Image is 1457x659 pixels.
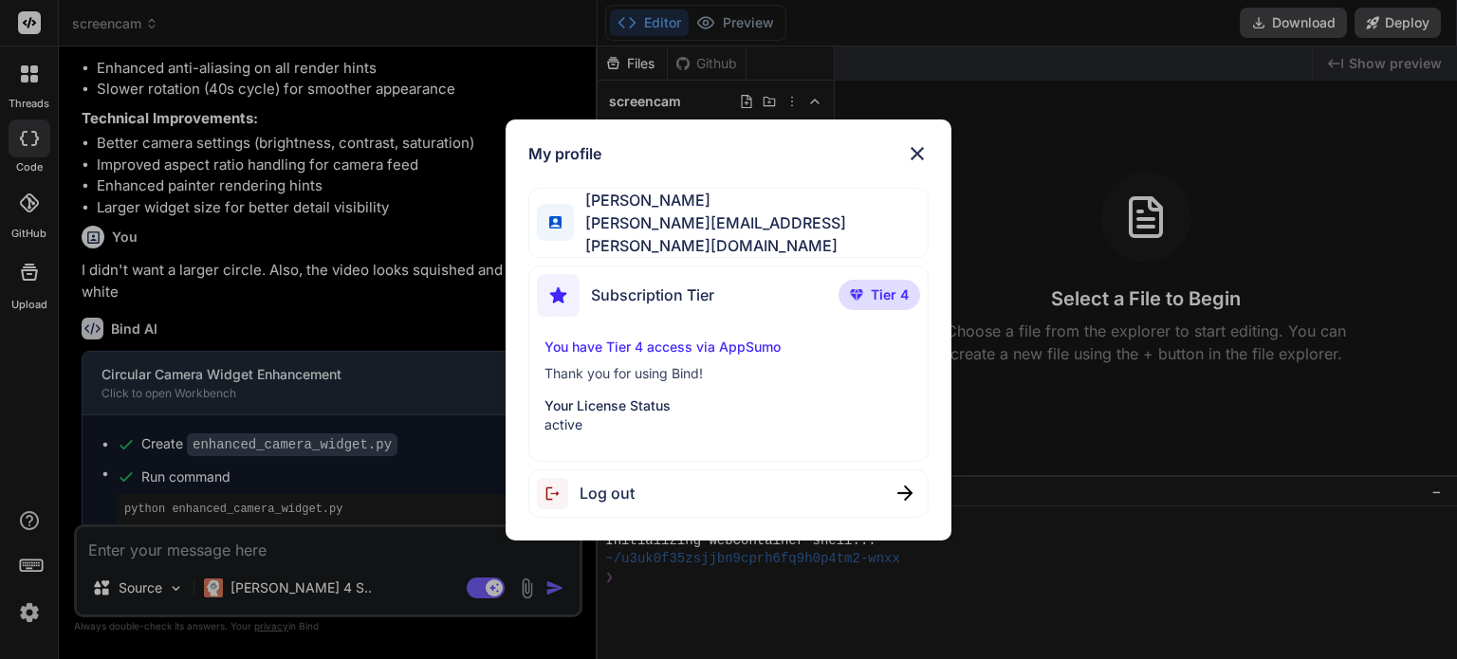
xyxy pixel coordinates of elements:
img: premium [850,289,863,301]
img: profile [549,216,562,229]
span: Tier 4 [871,285,909,304]
img: close [897,485,913,501]
span: Subscription Tier [591,284,714,306]
p: Thank you for using Bind! [544,364,912,383]
p: active [544,415,912,434]
p: You have Tier 4 access via AppSumo [544,338,912,357]
img: logout [537,478,580,509]
p: Your License Status [544,396,912,415]
h1: My profile [528,142,601,165]
span: Log out [580,482,635,504]
span: [PERSON_NAME][EMAIL_ADDRESS][PERSON_NAME][DOMAIN_NAME] [574,211,928,257]
span: [PERSON_NAME] [574,189,928,211]
img: close [906,142,929,165]
img: subscription [537,274,580,317]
